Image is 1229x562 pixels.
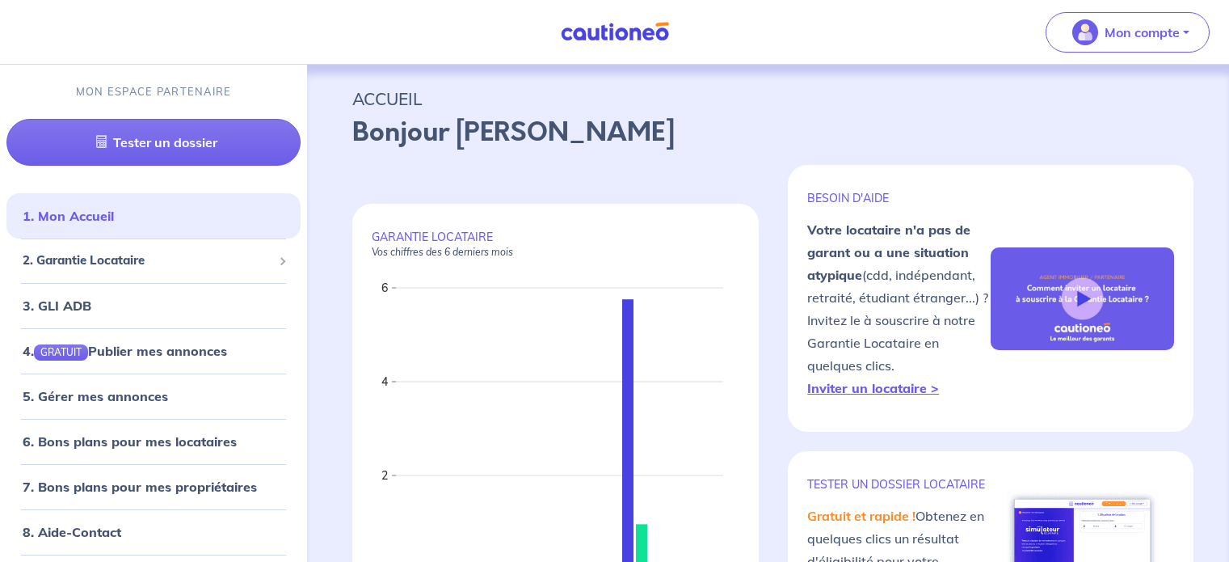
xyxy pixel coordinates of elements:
div: 4.GRATUITPublier mes annonces [6,335,301,367]
p: MON ESPACE PARTENAIRE [76,84,232,99]
p: GARANTIE LOCATAIRE [372,230,739,259]
a: Tester un dossier [6,119,301,166]
img: Cautioneo [554,22,676,42]
text: 2 [381,468,388,483]
a: 3. GLI ADB [23,298,91,314]
p: Bonjour [PERSON_NAME] [352,113,1184,152]
button: illu_account_valid_menu.svgMon compte [1046,12,1210,53]
a: 1. Mon Accueil [23,208,114,224]
text: 6 [381,281,388,295]
a: 8. Aide-Contact [23,524,121,540]
div: 2. Garantie Locataire [6,245,301,277]
div: 3. GLI ADB [6,289,301,322]
div: 1. Mon Accueil [6,200,301,232]
em: Gratuit et rapide ! [807,508,915,524]
p: (cdd, indépendant, retraité, étudiant étranger...) ? Invitez le à souscrire à notre Garantie Loca... [807,218,991,399]
div: 7. Bons plans pour mes propriétaires [6,471,301,503]
img: illu_account_valid_menu.svg [1072,19,1098,45]
div: 8. Aide-Contact [6,516,301,548]
strong: Votre locataire n'a pas de garant ou a une situation atypique [807,222,970,283]
img: video-gli-new-none.jpg [991,247,1174,351]
a: 5. Gérer mes annonces [23,388,168,404]
p: Mon compte [1105,23,1180,42]
a: 7. Bons plans pour mes propriétaires [23,479,257,495]
text: 4 [381,374,388,389]
a: 6. Bons plans pour mes locataires [23,433,237,450]
p: ACCUEIL [352,84,1184,113]
div: 6. Bons plans pour mes locataires [6,425,301,458]
span: 2. Garantie Locataire [23,251,272,270]
a: Inviter un locataire > [807,380,939,396]
p: BESOIN D'AIDE [807,191,991,205]
em: Vos chiffres des 6 derniers mois [372,246,513,258]
a: 4.GRATUITPublier mes annonces [23,343,227,359]
div: 5. Gérer mes annonces [6,380,301,412]
p: TESTER un dossier locataire [807,477,991,492]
